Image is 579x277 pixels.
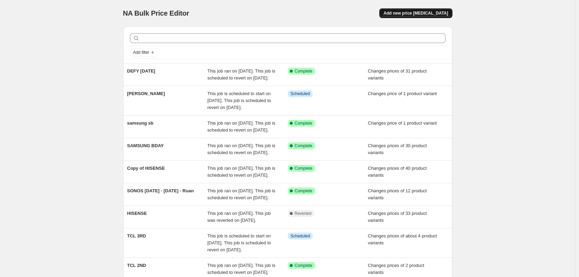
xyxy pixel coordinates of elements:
[127,188,194,193] span: SONOS [DATE] - [DATE] - Ruan
[127,211,147,216] span: HISENSE
[207,166,275,178] span: This job ran on [DATE]. This job is scheduled to revert on [DATE].
[130,48,158,57] button: Add filter
[123,9,189,17] span: NA Bulk Price Editor
[127,233,146,238] span: TCL 3RD
[295,188,312,194] span: Complete
[207,143,275,155] span: This job ran on [DATE]. This job is scheduled to revert on [DATE].
[295,263,312,268] span: Complete
[207,211,271,223] span: This job ran on [DATE]. This job was reverted on [DATE].
[368,91,437,96] span: Changes price of 1 product variant
[127,143,164,148] span: SAMSUNG BDAY
[291,233,310,239] span: Scheduled
[127,166,165,171] span: Copy of HISENSE
[295,68,312,74] span: Complete
[207,233,271,252] span: This job is scheduled to start on [DATE]. This job is scheduled to revert on [DATE].
[295,211,312,216] span: Reverted
[368,263,424,275] span: Changes prices of 2 product variants
[383,10,448,16] span: Add new price [MEDICAL_DATA]
[207,91,271,110] span: This job is scheduled to start on [DATE]. This job is scheduled to revert on [DATE].
[368,68,427,81] span: Changes prices of 31 product variants
[368,211,427,223] span: Changes prices of 33 product variants
[368,143,427,155] span: Changes prices of 30 product variants
[291,91,310,96] span: Scheduled
[207,68,275,81] span: This job ran on [DATE]. This job is scheduled to revert on [DATE].
[127,263,146,268] span: TCL 2ND
[207,120,275,133] span: This job ran on [DATE]. This job is scheduled to revert on [DATE].
[133,50,149,55] span: Add filter
[379,8,452,18] button: Add new price [MEDICAL_DATA]
[207,263,275,275] span: This job ran on [DATE]. This job is scheduled to revert on [DATE].
[368,233,437,245] span: Changes prices of about 4 product variants
[207,188,275,200] span: This job ran on [DATE]. This job is scheduled to revert on [DATE].
[295,120,312,126] span: Complete
[127,68,155,74] span: DEFY [DATE]
[127,91,165,96] span: [PERSON_NAME]
[368,166,427,178] span: Changes prices of 40 product variants
[295,143,312,149] span: Complete
[127,120,154,126] span: samsung sb
[368,188,427,200] span: Changes prices of 12 product variants
[295,166,312,171] span: Complete
[368,120,437,126] span: Changes price of 1 product variant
